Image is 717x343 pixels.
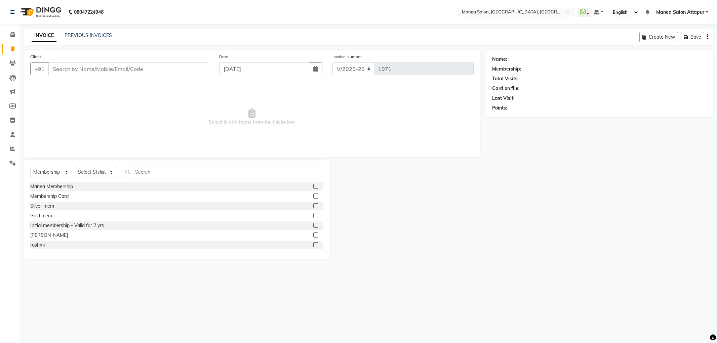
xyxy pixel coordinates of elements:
div: Gold mem [30,212,52,219]
input: Search [122,167,323,177]
div: Silver mem [30,203,54,210]
div: Card on file: [492,85,520,92]
span: Select & add items from the list below [30,83,474,151]
button: Save [681,32,704,42]
div: Initial membership - Valid for 2 yrs [30,222,104,229]
button: +91 [30,62,49,75]
img: logo [17,3,63,22]
a: PREVIOUS INVOICES [65,32,112,38]
div: Name: [492,56,507,63]
label: Date [219,54,228,60]
div: [PERSON_NAME] [30,232,68,239]
div: Last Visit: [492,95,515,102]
b: 08047224946 [74,3,104,22]
div: Membership Card [30,193,69,200]
input: Search by Name/Mobile/Email/Code [48,62,209,75]
div: rashmi [30,242,45,249]
div: Points: [492,104,507,112]
button: Create New [639,32,678,42]
label: Client [30,54,41,60]
a: INVOICE [32,30,56,42]
div: Manea Membership [30,183,73,190]
label: Invoice Number [332,54,362,60]
div: Total Visits: [492,75,519,82]
span: Manea Salon Attapur [656,9,704,16]
div: Membership: [492,66,521,73]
